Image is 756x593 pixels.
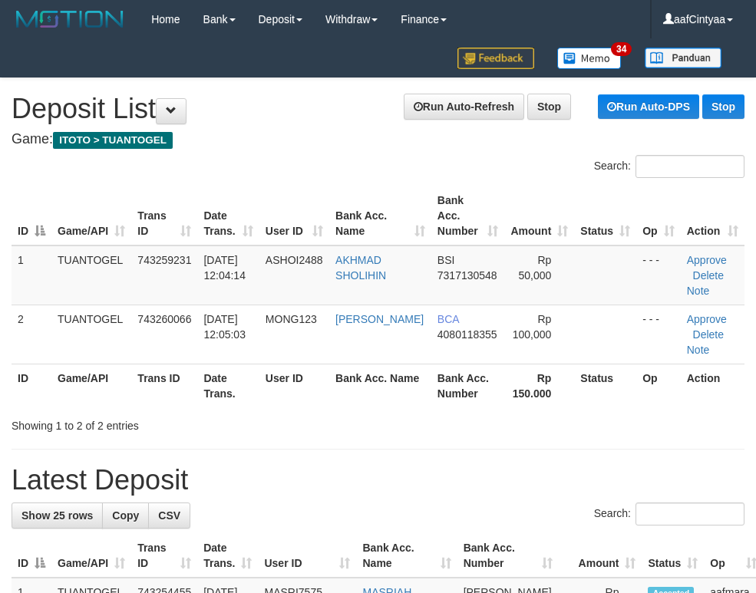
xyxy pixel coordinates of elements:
th: Bank Acc. Name: activate to sort column ascending [329,186,431,245]
h1: Latest Deposit [12,465,744,496]
div: Showing 1 to 2 of 2 entries [12,412,303,433]
th: User ID: activate to sort column ascending [258,534,356,578]
td: TUANTOGEL [51,245,131,305]
span: Show 25 rows [21,509,93,522]
a: Note [687,344,710,356]
td: - - - [636,245,681,305]
span: [DATE] 12:04:14 [203,254,246,282]
th: Op: activate to sort column ascending [636,186,681,245]
a: Stop [527,94,571,120]
th: Trans ID: activate to sort column ascending [131,186,197,245]
span: [DATE] 12:05:03 [203,313,246,341]
a: CSV [148,502,190,529]
span: BCA [437,313,459,325]
a: 34 [546,38,633,77]
th: ID: activate to sort column descending [12,186,51,245]
span: 743260066 [137,313,191,325]
a: Run Auto-Refresh [404,94,524,120]
th: Action: activate to sort column ascending [681,186,744,245]
th: Rp 150.000 [504,364,575,407]
th: Bank Acc. Name: activate to sort column ascending [356,534,457,578]
span: CSV [158,509,180,522]
th: Game/API: activate to sort column ascending [51,534,131,578]
a: Delete [693,328,724,341]
th: Amount: activate to sort column ascending [504,186,575,245]
span: ASHOI2488 [266,254,323,266]
td: TUANTOGEL [51,305,131,364]
th: Status [574,364,636,407]
th: Date Trans.: activate to sort column ascending [197,186,259,245]
a: Note [687,285,710,297]
td: 2 [12,305,51,364]
span: 743259231 [137,254,191,266]
th: User ID: activate to sort column ascending [259,186,329,245]
h1: Deposit List [12,94,744,124]
a: Run Auto-DPS [598,94,699,119]
a: Show 25 rows [12,502,103,529]
th: Op [636,364,681,407]
span: Rp 50,000 [519,254,552,282]
th: Trans ID: activate to sort column ascending [131,534,197,578]
th: Trans ID [131,364,197,407]
a: Approve [687,254,727,266]
th: User ID [259,364,329,407]
span: BSI [437,254,455,266]
th: Status: activate to sort column ascending [574,186,636,245]
th: ID: activate to sort column descending [12,534,51,578]
th: Date Trans. [197,364,259,407]
h4: Game: [12,132,744,147]
th: Bank Acc. Number: activate to sort column ascending [431,186,504,245]
span: Copy 7317130548 to clipboard [437,269,497,282]
td: 1 [12,245,51,305]
img: panduan.png [645,48,721,68]
th: Bank Acc. Number: activate to sort column ascending [457,534,560,578]
th: Bank Acc. Name [329,364,431,407]
a: Approve [687,313,727,325]
a: Stop [702,94,744,119]
span: MONG123 [266,313,317,325]
img: MOTION_logo.png [12,8,128,31]
img: Feedback.jpg [457,48,534,69]
span: ITOTO > TUANTOGEL [53,132,173,149]
span: 34 [611,42,632,56]
th: Bank Acc. Number [431,364,504,407]
input: Search: [636,155,744,178]
img: Button%20Memo.svg [557,48,622,69]
span: Rp 100,000 [513,313,552,341]
a: [PERSON_NAME] [335,313,424,325]
th: Game/API [51,364,131,407]
th: Game/API: activate to sort column ascending [51,186,131,245]
th: Status: activate to sort column ascending [642,534,704,578]
th: Amount: activate to sort column ascending [559,534,642,578]
th: ID [12,364,51,407]
span: Copy [112,509,139,522]
a: Copy [102,502,149,529]
td: - - - [636,305,681,364]
th: Date Trans.: activate to sort column ascending [197,534,258,578]
input: Search: [636,502,744,525]
label: Search: [594,155,744,178]
th: Action [681,364,744,407]
a: Delete [693,269,724,282]
span: Copy 4080118355 to clipboard [437,328,497,341]
label: Search: [594,502,744,525]
a: AKHMAD SHOLIHIN [335,254,386,282]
